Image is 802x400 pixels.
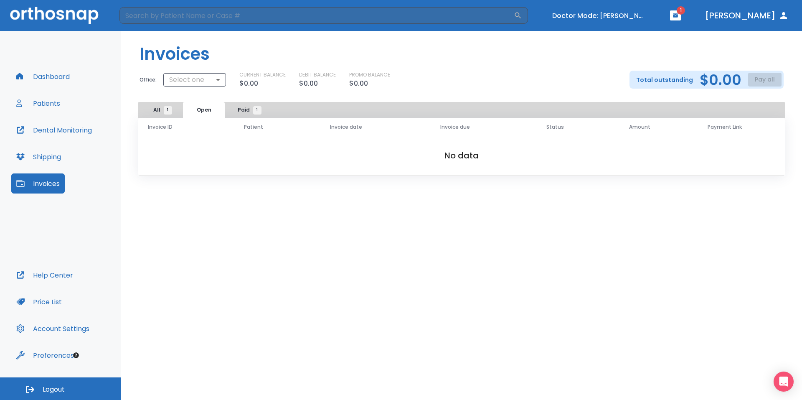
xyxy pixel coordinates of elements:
span: 1 [164,106,172,115]
span: 1 [677,6,685,15]
p: Office: [140,76,157,84]
span: Invoice ID [148,123,173,131]
p: $0.00 [299,79,318,89]
div: Select one [163,71,226,88]
div: tabs [140,102,270,118]
span: Patient [244,123,263,131]
input: Search by Patient Name or Case # [119,7,514,24]
button: Dashboard [11,66,75,87]
button: Invoices [11,173,65,194]
button: Account Settings [11,318,94,339]
h1: Invoices [140,41,210,66]
p: CURRENT BALANCE [239,71,286,79]
span: All [153,106,168,114]
span: Amount [629,123,650,131]
p: PROMO BALANCE [349,71,390,79]
button: Doctor Mode: [PERSON_NAME] [549,9,649,23]
button: Dental Monitoring [11,120,97,140]
span: Paid [238,106,257,114]
span: Invoice date [330,123,362,131]
h2: $0.00 [700,74,741,86]
button: Price List [11,292,67,312]
span: Invoice due [440,123,470,131]
p: $0.00 [239,79,258,89]
button: Patients [11,93,65,113]
p: Total outstanding [636,75,693,85]
button: Preferences [11,345,79,365]
span: Logout [43,385,65,394]
span: 1 [253,106,261,115]
button: Help Center [11,265,78,285]
div: Tooltip anchor [72,352,80,359]
span: Payment Link [708,123,742,131]
p: $0.00 [349,79,368,89]
button: [PERSON_NAME] [702,8,792,23]
button: Open [183,102,225,118]
button: Shipping [11,147,66,167]
h2: No data [151,149,772,162]
span: Status [546,123,564,131]
p: DEBIT BALANCE [299,71,336,79]
div: Open Intercom Messenger [774,372,794,392]
img: Orthosnap [10,7,99,24]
